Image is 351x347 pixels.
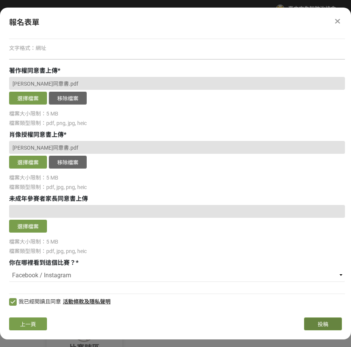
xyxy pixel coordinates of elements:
span: 上一頁 [20,321,36,327]
span: 檔案類型限制：pdf, jpg, png, heic [9,248,87,254]
span: [PERSON_NAME]同意書.pdf [12,81,78,87]
span: 著作權同意書上傳 [9,67,58,74]
button: 移除檔案 [49,156,87,169]
button: 投稿 [304,317,342,330]
a: 活動條款及隱私聲明 [63,299,111,305]
span: [PERSON_NAME]同意書.pdf [12,145,78,151]
button: 移除檔案 [49,92,87,105]
span: 檔案大小限制：5 MB [9,111,58,117]
span: 文字格式：網址 [9,45,46,51]
button: 選擇檔案 [9,156,47,169]
span: 肖像授權同意書上傳 [9,131,64,138]
span: 未成年參賽者家長同意書上傳 [9,195,88,202]
span: 我已經閱讀且同意 [19,299,61,305]
span: 檔案類型限制：pdf, jpg, png, heic [9,184,87,190]
button: 上一頁 [9,317,47,330]
button: 選擇檔案 [9,220,47,233]
span: 檔案大小限制：5 MB [9,175,58,181]
span: 報名表單 [9,18,39,27]
button: 選擇檔案 [9,92,47,105]
span: 你在哪裡看到這個比賽？ [9,259,76,266]
span: 檔案大小限制：5 MB [9,239,58,245]
span: 檔案類型限制：pdf, png, jpg, heic [9,120,87,126]
span: 投稿 [318,321,328,327]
